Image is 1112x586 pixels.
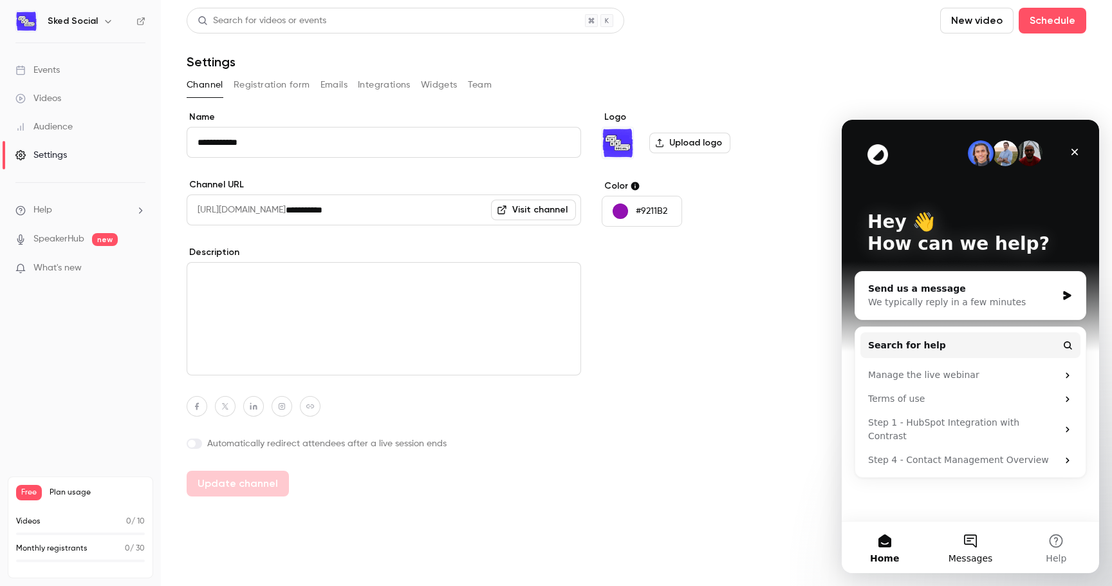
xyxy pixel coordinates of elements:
[15,92,61,105] div: Videos
[234,75,310,95] button: Registration form
[16,543,88,554] p: Monthly registrants
[48,15,98,28] h6: Sked Social
[602,180,799,193] label: Color
[491,200,576,220] a: Visit channel
[125,543,145,554] p: / 30
[320,75,347,95] button: Emails
[126,518,131,525] span: 0
[649,133,730,153] label: Upload logo
[1019,8,1086,33] button: Schedule
[33,232,84,246] a: SpeakerHub
[187,54,236,70] h1: Settings
[15,203,145,217] li: help-dropdown-opener
[636,205,667,218] p: #9211B2
[187,111,581,124] label: Name
[15,64,60,77] div: Events
[125,545,130,553] span: 0
[602,196,682,227] button: #9211B2
[187,178,581,191] label: Channel URL
[16,516,41,527] p: Videos
[15,149,67,162] div: Settings
[602,111,799,159] section: Logo
[187,194,286,225] span: [URL][DOMAIN_NAME]
[187,437,581,450] label: Automatically redirect attendees after a live session ends
[33,203,52,217] span: Help
[92,233,118,246] span: new
[187,75,223,95] button: Channel
[940,8,1014,33] button: New video
[468,75,492,95] button: Team
[358,75,411,95] button: Integrations
[15,120,73,133] div: Audience
[16,485,42,500] span: Free
[33,261,82,275] span: What's new
[187,246,581,259] label: Description
[602,111,799,124] label: Logo
[50,487,145,498] span: Plan usage
[198,14,326,28] div: Search for videos or events
[16,11,37,32] img: Sked Social
[602,128,633,158] img: Sked Social
[126,516,145,527] p: / 10
[842,120,1099,573] iframe: Intercom live chat
[130,263,145,274] iframe: Noticeable Trigger
[421,75,458,95] button: Widgets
